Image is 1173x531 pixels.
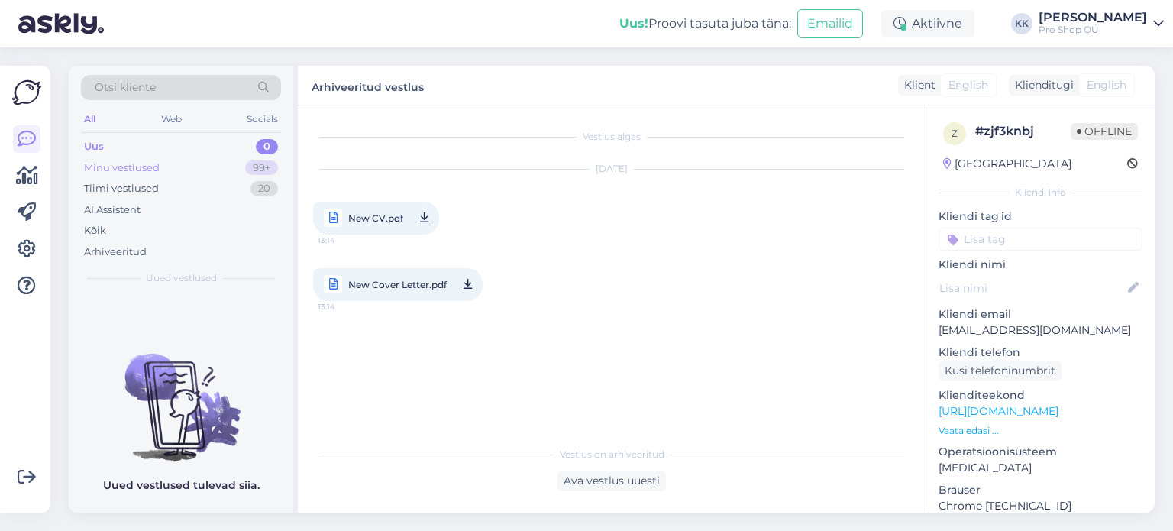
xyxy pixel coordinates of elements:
div: Socials [244,109,281,129]
input: Lisa tag [939,228,1142,251]
div: [DATE] [313,162,910,176]
img: Askly Logo [12,78,41,107]
p: Kliendi email [939,306,1142,322]
p: Uued vestlused tulevad siia. [103,478,260,494]
div: Pro Shop OÜ [1039,24,1147,36]
span: 13:14 [318,231,375,250]
div: Proovi tasuta juba täna: [619,15,791,33]
div: 99+ [245,160,278,176]
span: English [948,77,988,93]
p: Kliendi telefon [939,345,1142,361]
a: New CV.pdf13:14 [313,202,439,235]
p: [EMAIL_ADDRESS][DOMAIN_NAME] [939,322,1142,338]
b: Uus! [619,16,648,31]
div: Ava vestlus uuesti [557,471,666,491]
button: Emailid [797,9,863,38]
p: Chrome [TECHNICAL_ID] [939,498,1142,514]
div: Minu vestlused [84,160,160,176]
div: Vestlus algas [313,130,910,144]
img: No chats [69,326,293,464]
p: Operatsioonisüsteem [939,444,1142,460]
input: Lisa nimi [939,280,1125,296]
div: Web [158,109,185,129]
p: [MEDICAL_DATA] [939,460,1142,476]
p: Brauser [939,482,1142,498]
div: KK [1011,13,1032,34]
span: Vestlus on arhiveeritud [560,448,664,461]
div: 20 [250,181,278,196]
span: 13:14 [318,297,375,316]
div: Tiimi vestlused [84,181,159,196]
span: z [952,128,958,139]
div: All [81,109,99,129]
div: [GEOGRAPHIC_DATA] [943,156,1071,172]
div: Kõik [84,223,106,238]
div: Küsi telefoninumbrit [939,361,1062,381]
div: AI Assistent [84,202,141,218]
span: Uued vestlused [146,271,217,285]
a: New Cover Letter.pdf13:14 [313,268,483,301]
div: [PERSON_NAME] [1039,11,1147,24]
span: English [1087,77,1126,93]
div: Uus [84,139,104,154]
label: Arhiveeritud vestlus [312,75,424,96]
div: Kliendi info [939,186,1142,199]
div: Arhiveeritud [84,244,147,260]
p: Klienditeekond [939,387,1142,403]
div: # zjf3knbj [975,122,1071,141]
span: Otsi kliente [95,79,156,96]
div: Aktiivne [881,10,974,37]
span: New CV.pdf [348,209,403,228]
div: Klienditugi [1009,77,1074,93]
span: Offline [1071,123,1138,140]
span: New Cover Letter.pdf [348,275,447,294]
div: Klient [898,77,935,93]
p: Vaata edasi ... [939,424,1142,438]
p: Kliendi tag'id [939,209,1142,225]
div: 0 [256,139,278,154]
a: [URL][DOMAIN_NAME] [939,404,1058,418]
a: [PERSON_NAME]Pro Shop OÜ [1039,11,1164,36]
p: Kliendi nimi [939,257,1142,273]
